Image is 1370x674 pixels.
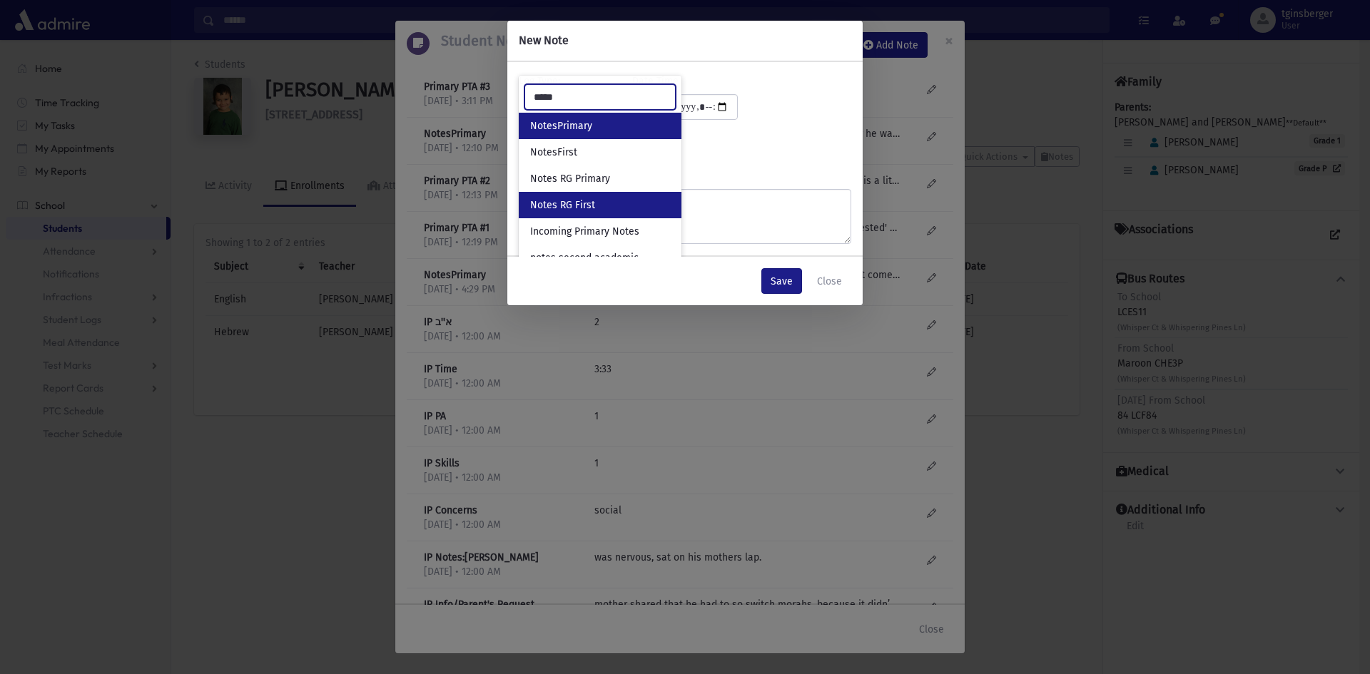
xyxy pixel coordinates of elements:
span: Notes RG Primary [530,172,610,186]
span: Incoming Primary Notes [530,225,639,239]
h6: New Note [519,32,569,49]
label: Date Time [632,73,679,88]
button: Save [761,268,802,294]
input: Search [524,84,676,110]
label: Log Type: [519,73,560,88]
span: notes second academic [530,251,639,265]
span: NotesFirst [530,145,577,160]
span: NotesPrimary [530,119,592,133]
button: Close [808,268,851,294]
span: Notes RG First [530,198,595,213]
